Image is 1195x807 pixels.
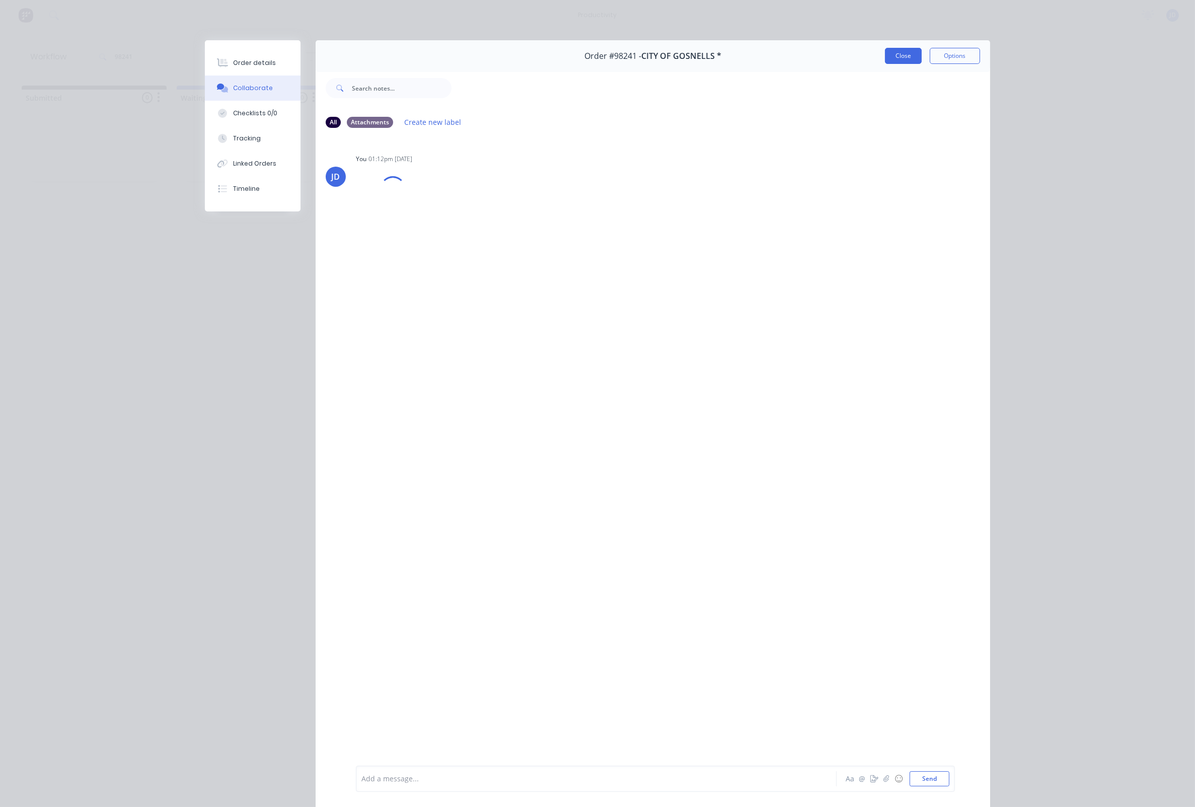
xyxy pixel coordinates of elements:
span: CITY OF GOSNELLS * [641,51,721,61]
button: Options [930,48,980,64]
button: Aa [844,773,856,785]
button: Collaborate [205,76,301,101]
div: Attachments [347,117,393,128]
div: JD [332,171,340,183]
button: Send [910,771,949,786]
button: Close [885,48,922,64]
div: Linked Orders [233,159,276,168]
button: Linked Orders [205,151,301,176]
button: Tracking [205,126,301,151]
div: Checklists 0/0 [233,109,277,118]
span: Order #98241 - [584,51,641,61]
div: Order details [233,58,276,67]
button: @ [856,773,868,785]
button: Order details [205,50,301,76]
div: All [326,117,341,128]
button: Checklists 0/0 [205,101,301,126]
input: Search notes... [352,78,452,98]
div: Timeline [233,184,260,193]
button: ☺ [892,773,905,785]
button: Create new label [399,115,467,129]
button: Timeline [205,176,301,201]
div: You [356,155,366,164]
div: 01:12pm [DATE] [368,155,412,164]
div: Tracking [233,134,261,143]
div: Collaborate [233,84,273,93]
